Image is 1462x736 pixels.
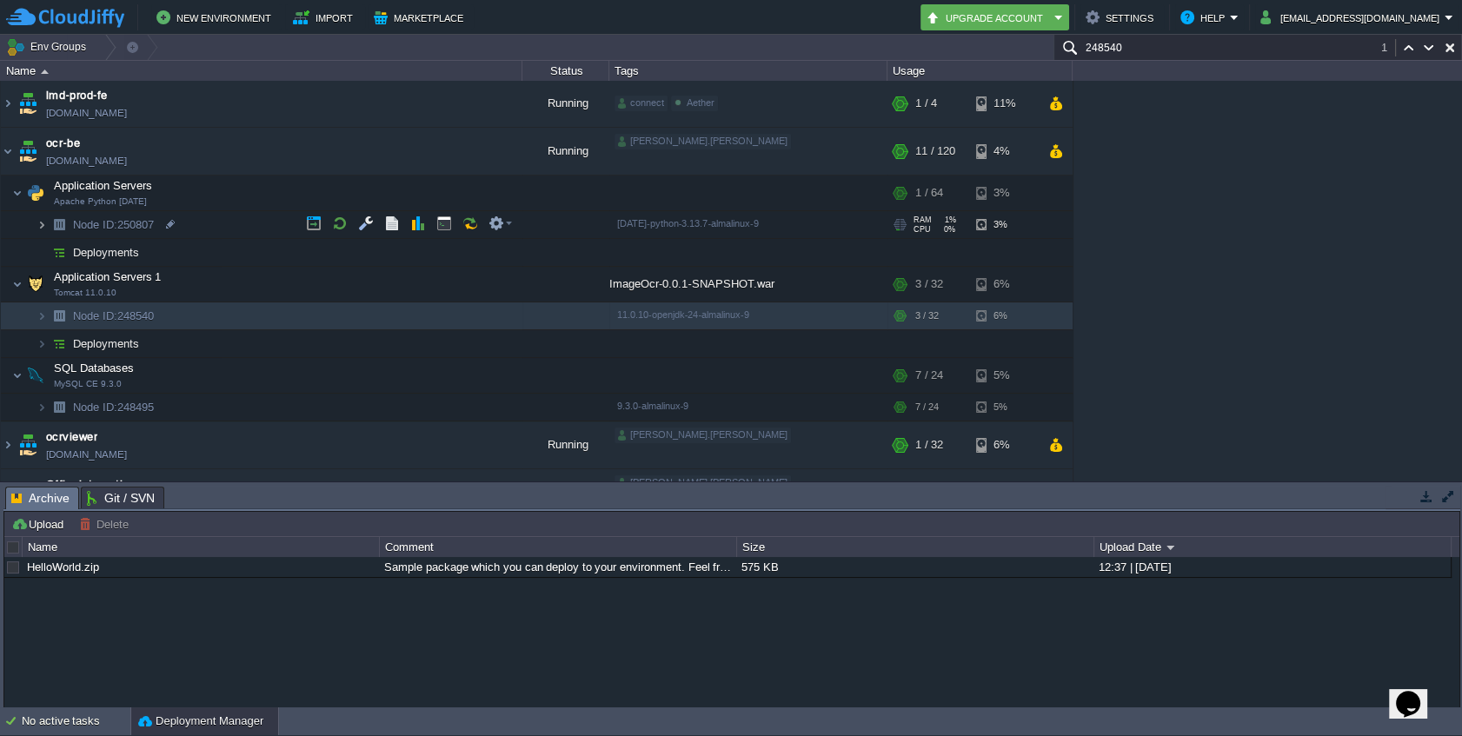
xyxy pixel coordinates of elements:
[52,270,163,283] a: Application Servers 1Tomcat 11.0.10
[523,61,608,81] div: Status
[71,336,142,351] span: Deployments
[609,267,887,302] div: ImageOcr-0.0.1-SNAPSHOT.war
[1,421,15,468] img: AMDAwAAAACH5BAEAAAAALAAAAAABAAEAAAICRAEAOw==
[156,7,276,28] button: New Environment
[46,104,127,122] a: [DOMAIN_NAME]
[22,707,130,735] div: No active tasks
[71,400,156,414] span: 248495
[926,7,1049,28] button: Upgrade Account
[52,178,155,193] span: Application Servers
[46,428,97,446] a: ocrviewer
[615,475,791,491] div: [PERSON_NAME].[PERSON_NAME]
[46,476,136,494] a: Officeintegration
[37,211,47,238] img: AMDAwAAAACH5BAEAAAAALAAAAAABAAEAAAICRAEAOw==
[54,196,147,207] span: Apache Python [DATE]
[380,557,735,577] div: Sample package which you can deploy to your environment. Feel free to delete and upload a package...
[615,428,791,443] div: [PERSON_NAME].[PERSON_NAME]
[52,361,136,375] a: SQL DatabasesMySQL CE 9.3.0
[976,211,1033,238] div: 3%
[615,96,668,111] div: connect
[293,7,358,28] button: Import
[976,421,1033,468] div: 6%
[47,211,71,238] img: AMDAwAAAACH5BAEAAAAALAAAAAABAAEAAAICRAEAOw==
[11,487,70,509] span: Archive
[23,358,48,393] img: AMDAwAAAACH5BAEAAAAALAAAAAABAAEAAAICRAEAOw==
[46,446,127,463] a: [DOMAIN_NAME]
[617,309,749,320] span: 11.0.10-openjdk-24-almalinux-9
[976,394,1033,421] div: 5%
[1094,557,1450,577] div: 12:37 | [DATE]
[1,80,15,127] img: AMDAwAAAACH5BAEAAAAALAAAAAABAAEAAAICRAEAOw==
[16,80,40,127] img: AMDAwAAAACH5BAEAAAAALAAAAAABAAEAAAICRAEAOw==
[976,267,1033,302] div: 6%
[138,713,263,730] button: Deployment Manager
[915,394,939,421] div: 7 / 24
[522,80,609,127] div: Running
[12,267,23,302] img: AMDAwAAAACH5BAEAAAAALAAAAAABAAEAAAICRAEAOw==
[381,537,736,557] div: Comment
[11,516,69,532] button: Upload
[54,288,116,298] span: Tomcat 11.0.10
[73,309,117,322] span: Node ID:
[1180,7,1230,28] button: Help
[615,134,791,149] div: [PERSON_NAME].[PERSON_NAME]
[522,469,609,516] div: Running
[12,176,23,210] img: AMDAwAAAACH5BAEAAAAALAAAAAABAAEAAAICRAEAOw==
[37,239,47,266] img: AMDAwAAAACH5BAEAAAAALAAAAAABAAEAAAICRAEAOw==
[2,61,522,81] div: Name
[52,269,163,284] span: Application Servers 1
[976,80,1033,127] div: 11%
[915,267,943,302] div: 3 / 32
[37,302,47,329] img: AMDAwAAAACH5BAEAAAAALAAAAAABAAEAAAICRAEAOw==
[37,330,47,357] img: AMDAwAAAACH5BAEAAAAALAAAAAABAAEAAAICRAEAOw==
[1095,537,1451,557] div: Upload Date
[6,35,92,59] button: Env Groups
[374,7,469,28] button: Marketplace
[47,330,71,357] img: AMDAwAAAACH5BAEAAAAALAAAAAABAAEAAAICRAEAOw==
[46,135,80,152] a: ocr-be
[1,128,15,175] img: AMDAwAAAACH5BAEAAAAALAAAAAABAAEAAAICRAEAOw==
[976,128,1033,175] div: 4%
[617,401,688,411] span: 9.3.0-almalinux-9
[1389,666,1445,719] iframe: chat widget
[915,469,943,516] div: 8 / 32
[79,516,134,532] button: Delete
[54,379,122,389] span: MySQL CE 9.3.0
[976,358,1033,393] div: 5%
[71,400,156,414] a: Node ID:248495
[16,128,40,175] img: AMDAwAAAACH5BAEAAAAALAAAAAABAAEAAAICRAEAOw==
[71,245,142,260] a: Deployments
[71,217,156,232] span: 250807
[888,61,1072,81] div: Usage
[47,394,71,421] img: AMDAwAAAACH5BAEAAAAALAAAAAABAAEAAAICRAEAOw==
[938,225,955,234] span: 0%
[23,537,379,557] div: Name
[1381,39,1396,56] div: 1
[73,401,117,414] span: Node ID:
[522,128,609,175] div: Running
[23,176,48,210] img: AMDAwAAAACH5BAEAAAAALAAAAAABAAEAAAICRAEAOw==
[915,302,939,329] div: 3 / 32
[1,469,15,516] img: AMDAwAAAACH5BAEAAAAALAAAAAABAAEAAAICRAEAOw==
[41,70,49,74] img: AMDAwAAAACH5BAEAAAAALAAAAAABAAEAAAICRAEAOw==
[52,179,155,192] a: Application ServersApache Python [DATE]
[1260,7,1445,28] button: [EMAIL_ADDRESS][DOMAIN_NAME]
[976,302,1033,329] div: 6%
[46,152,127,169] a: [DOMAIN_NAME]
[522,421,609,468] div: Running
[939,215,956,224] span: 1%
[47,302,71,329] img: AMDAwAAAACH5BAEAAAAALAAAAAABAAEAAAICRAEAOw==
[915,421,943,468] div: 1 / 32
[687,97,714,108] span: Aether
[73,218,117,231] span: Node ID:
[915,176,943,210] div: 1 / 64
[23,267,48,302] img: AMDAwAAAACH5BAEAAAAALAAAAAABAAEAAAICRAEAOw==
[6,7,124,29] img: CloudJiffy
[46,87,108,104] a: lmd-prod-fe
[1086,7,1159,28] button: Settings
[915,128,955,175] div: 11 / 120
